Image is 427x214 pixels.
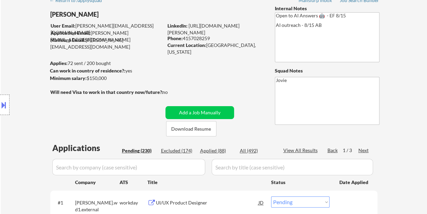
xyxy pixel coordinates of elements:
[167,23,239,35] a: [URL][DOMAIN_NAME][PERSON_NAME]
[51,30,91,36] strong: Application Email:
[166,121,216,136] button: Download Resume
[240,147,274,154] div: All (492)
[343,147,358,154] div: 1 / 3
[167,42,264,55] div: [GEOGRAPHIC_DATA], [US_STATE]
[161,147,195,154] div: Excluded (174)
[75,179,120,186] div: Company
[75,199,120,213] div: [PERSON_NAME].wd1.external
[120,179,147,186] div: ATS
[51,30,163,43] div: [PERSON_NAME][EMAIL_ADDRESS][DOMAIN_NAME]
[167,35,264,42] div: 4157028259
[51,23,75,29] strong: User Email:
[283,147,320,154] div: View All Results
[167,23,188,29] strong: LinkedIn:
[339,179,369,186] div: Date Applied
[162,89,182,96] div: no
[147,179,265,186] div: Title
[50,37,86,43] strong: Mailslurp Email:
[275,67,379,74] div: Squad Notes
[258,196,265,209] div: JD
[50,10,190,19] div: [PERSON_NAME]
[167,35,183,41] strong: Phone:
[52,159,205,175] input: Search by company (case sensitive)
[167,42,206,48] strong: Current Location:
[156,199,259,206] div: UI/UX Product Designer
[327,147,338,154] div: Back
[212,159,373,175] input: Search by title (case sensitive)
[358,147,369,154] div: Next
[50,37,163,50] div: [PERSON_NAME][EMAIL_ADDRESS][DOMAIN_NAME]
[200,147,234,154] div: Applied (88)
[58,199,70,206] div: #1
[271,176,330,188] div: Status
[165,106,234,119] button: Add a Job Manually
[122,147,156,154] div: Pending (230)
[275,5,379,12] div: Internal Notes
[120,199,147,206] div: workday
[51,22,163,36] div: [PERSON_NAME][EMAIL_ADDRESS][DOMAIN_NAME]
